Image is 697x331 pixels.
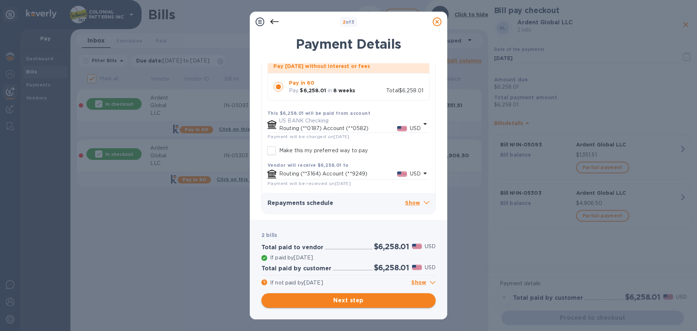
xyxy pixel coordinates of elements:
[333,88,355,93] b: 8 weeks
[279,125,397,132] p: Routing (**0187) Account (**0582)
[397,126,407,131] img: USD
[410,170,421,178] p: USD
[261,244,323,251] h3: Total paid to vendor
[267,296,430,305] span: Next step
[374,263,409,272] h2: $6,258.01
[279,117,421,125] p: US BANK Checking
[268,110,370,116] b: This $6,258.01 will be paid from account
[268,200,405,207] h3: Repayments schedule
[279,147,368,154] p: Make this my preferred way to pay
[328,87,332,94] p: in
[261,232,277,238] b: 2 bills
[425,243,436,250] p: USD
[261,265,331,272] h3: Total paid by customer
[386,87,423,94] p: Total $6,258.01
[268,134,350,139] span: Payment will be charged on [DATE]
[273,63,370,69] b: Pay [DATE] without interest or fees
[410,125,421,132] p: USD
[412,265,422,270] img: USD
[411,278,436,287] p: Show
[425,264,436,271] p: USD
[405,199,429,208] p: Show
[343,19,355,25] b: of 3
[397,171,407,177] img: USD
[268,162,349,168] b: Vendor will receive $6,258.01 to
[289,80,314,86] b: Pay in 60
[261,293,436,308] button: Next step
[300,88,326,93] b: $6,258.01
[343,19,346,25] span: 2
[270,254,436,262] p: If paid by [DATE]
[289,87,298,94] p: Pay
[374,242,409,251] h2: $6,258.01
[268,181,351,186] span: Payment will be received on [DATE]
[279,170,397,178] p: Routing (**3164) Account (**9249)
[261,36,436,52] h1: Payment Details
[270,279,408,287] p: If not paid by [DATE]
[412,244,422,249] img: USD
